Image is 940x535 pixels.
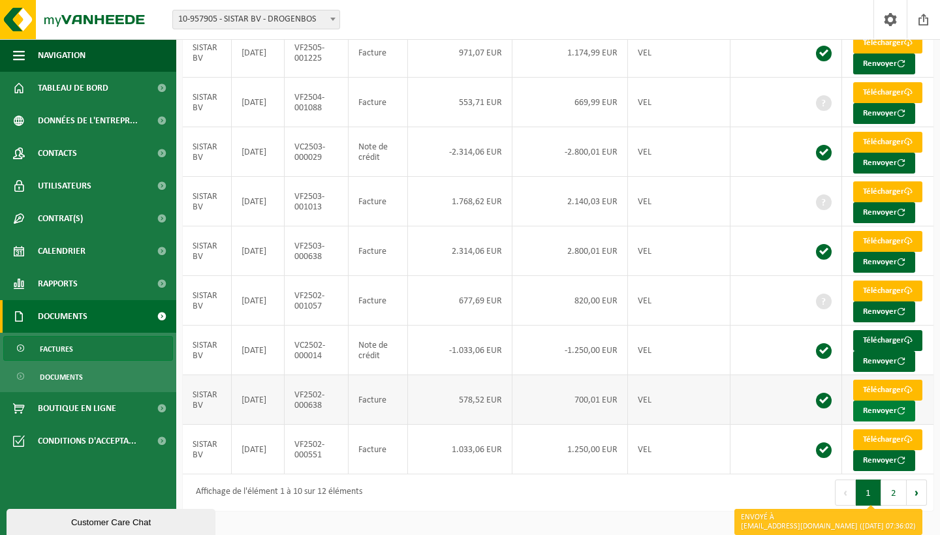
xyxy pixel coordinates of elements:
[853,202,915,223] button: Renvoyer
[853,53,915,74] button: Renvoyer
[349,177,409,226] td: Facture
[232,326,285,375] td: [DATE]
[628,375,730,425] td: VEL
[285,78,349,127] td: VF2504-001088
[408,127,512,177] td: -2.314,06 EUR
[853,103,915,124] button: Renvoyer
[38,202,83,235] span: Contrat(s)
[408,226,512,276] td: 2.314,06 EUR
[183,276,232,326] td: SISTAR BV
[408,375,512,425] td: 578,52 EUR
[38,425,136,457] span: Conditions d'accepta...
[907,480,927,506] button: Next
[628,326,730,375] td: VEL
[628,276,730,326] td: VEL
[38,392,116,425] span: Boutique en ligne
[408,326,512,375] td: -1.033,06 EUR
[628,226,730,276] td: VEL
[285,425,349,474] td: VF2502-000551
[512,276,627,326] td: 820,00 EUR
[512,375,627,425] td: 700,01 EUR
[853,429,922,450] a: Télécharger
[628,28,730,78] td: VEL
[183,127,232,177] td: SISTAR BV
[40,337,73,361] span: Factures
[183,177,232,226] td: SISTAR BV
[285,375,349,425] td: VF2502-000638
[349,375,409,425] td: Facture
[38,170,91,202] span: Utilisateurs
[408,276,512,326] td: 677,69 EUR
[349,127,409,177] td: Note de crédit
[512,425,627,474] td: 1.250,00 EUR
[232,78,285,127] td: [DATE]
[349,276,409,326] td: Facture
[512,326,627,375] td: -1.250,00 EUR
[408,28,512,78] td: 971,07 EUR
[628,127,730,177] td: VEL
[183,326,232,375] td: SISTAR BV
[38,39,86,72] span: Navigation
[232,127,285,177] td: [DATE]
[3,336,173,361] a: Factures
[285,276,349,326] td: VF2502-001057
[881,480,907,506] button: 2
[285,226,349,276] td: VF2503-000638
[853,351,915,372] button: Renvoyer
[408,425,512,474] td: 1.033,06 EUR
[173,10,339,29] span: 10-957905 - SISTAR BV - DROGENBOS
[408,177,512,226] td: 1.768,62 EUR
[512,127,627,177] td: -2.800,01 EUR
[853,231,922,252] a: Télécharger
[183,375,232,425] td: SISTAR BV
[232,276,285,326] td: [DATE]
[189,481,362,504] div: Affichage de l'élément 1 à 10 sur 12 éléments
[856,480,881,506] button: 1
[349,226,409,276] td: Facture
[285,326,349,375] td: VC2502-000014
[853,450,915,471] button: Renvoyer
[512,28,627,78] td: 1.174,99 EUR
[408,78,512,127] td: 553,71 EUR
[7,506,218,535] iframe: chat widget
[512,78,627,127] td: 669,99 EUR
[349,28,409,78] td: Facture
[3,364,173,389] a: Documents
[853,33,922,53] a: Télécharger
[853,181,922,202] a: Télécharger
[183,226,232,276] td: SISTAR BV
[232,425,285,474] td: [DATE]
[183,425,232,474] td: SISTAR BV
[349,425,409,474] td: Facture
[38,235,86,267] span: Calendrier
[172,10,340,29] span: 10-957905 - SISTAR BV - DROGENBOS
[232,375,285,425] td: [DATE]
[853,281,922,301] a: Télécharger
[232,177,285,226] td: [DATE]
[853,330,922,351] a: Télécharger
[349,78,409,127] td: Facture
[38,300,87,333] span: Documents
[285,28,349,78] td: VF2505-001225
[853,153,915,174] button: Renvoyer
[40,365,83,390] span: Documents
[853,132,922,153] a: Télécharger
[38,72,108,104] span: Tableau de bord
[853,301,915,322] button: Renvoyer
[38,104,138,137] span: Données de l'entrepr...
[183,78,232,127] td: SISTAR BV
[835,480,856,506] button: Previous
[628,177,730,226] td: VEL
[853,401,915,421] button: Renvoyer
[285,177,349,226] td: VF2503-001013
[349,326,409,375] td: Note de crédit
[285,127,349,177] td: VC2503-000029
[232,28,285,78] td: [DATE]
[628,425,730,474] td: VEL
[853,380,922,401] a: Télécharger
[38,267,78,300] span: Rapports
[512,177,627,226] td: 2.140,03 EUR
[232,226,285,276] td: [DATE]
[183,28,232,78] td: SISTAR BV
